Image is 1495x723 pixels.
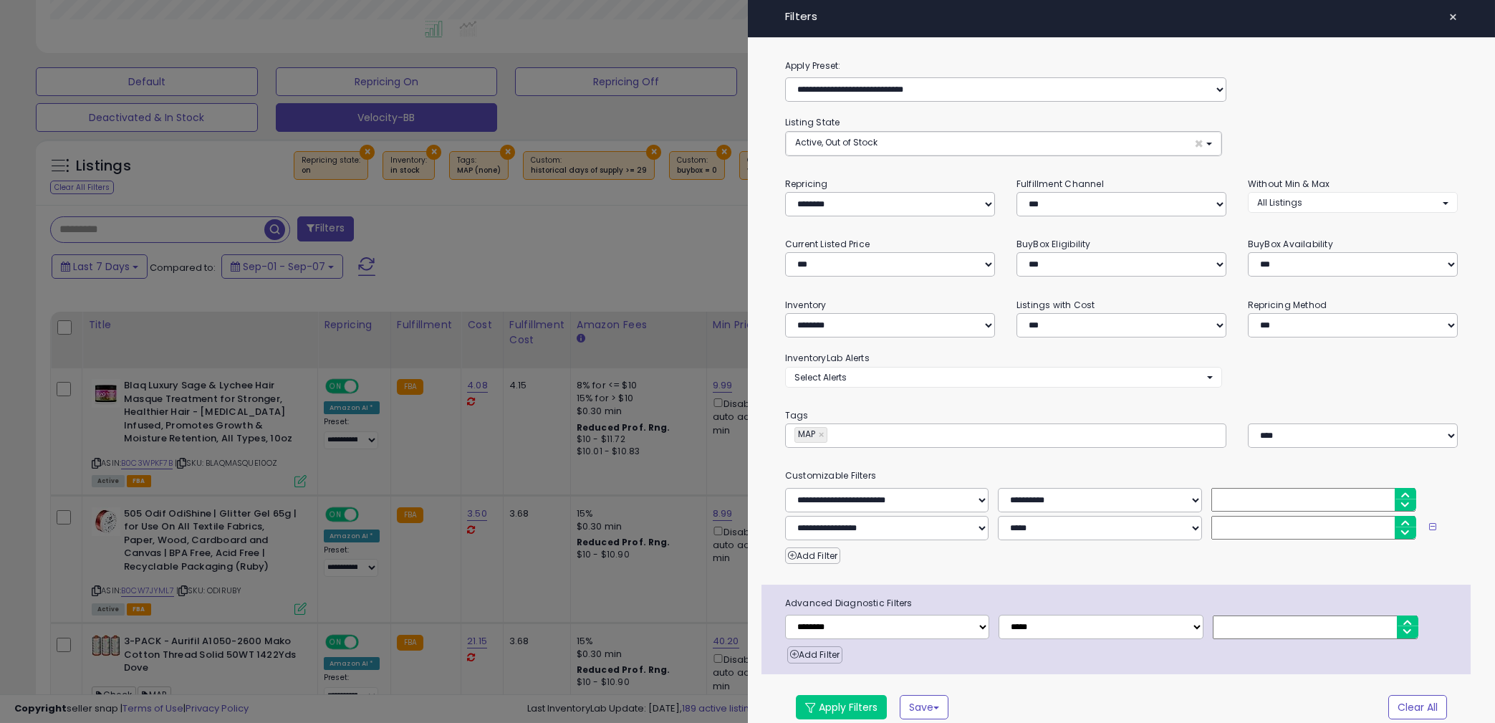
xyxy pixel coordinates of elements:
[1016,178,1104,190] small: Fulfillment Channel
[1248,178,1330,190] small: Without Min & Max
[1194,136,1203,151] span: ×
[774,408,1468,423] small: Tags
[900,695,948,719] button: Save
[785,238,870,250] small: Current Listed Price
[786,132,1221,155] button: Active, Out of Stock ×
[795,428,815,440] span: MAP
[796,695,887,719] button: Apply Filters
[1248,238,1333,250] small: BuyBox Availability
[1388,695,1447,719] button: Clear All
[1448,7,1458,27] span: ×
[1016,299,1095,311] small: Listings with Cost
[1443,7,1463,27] button: ×
[785,116,840,128] small: Listing State
[774,595,1471,611] span: Advanced Diagnostic Filters
[785,352,870,364] small: InventoryLab Alerts
[795,136,878,148] span: Active, Out of Stock
[1257,196,1302,209] span: All Listings
[819,428,827,442] a: ×
[774,468,1468,484] small: Customizable Filters
[785,178,828,190] small: Repricing
[1248,192,1458,213] button: All Listings
[774,58,1468,74] label: Apply Preset:
[785,367,1222,388] button: Select Alerts
[794,371,847,383] span: Select Alerts
[1016,238,1091,250] small: BuyBox Eligibility
[785,299,827,311] small: Inventory
[787,646,842,664] button: Add Filter
[1248,299,1327,311] small: Repricing Method
[785,547,840,565] button: Add Filter
[785,11,1458,23] h4: Filters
